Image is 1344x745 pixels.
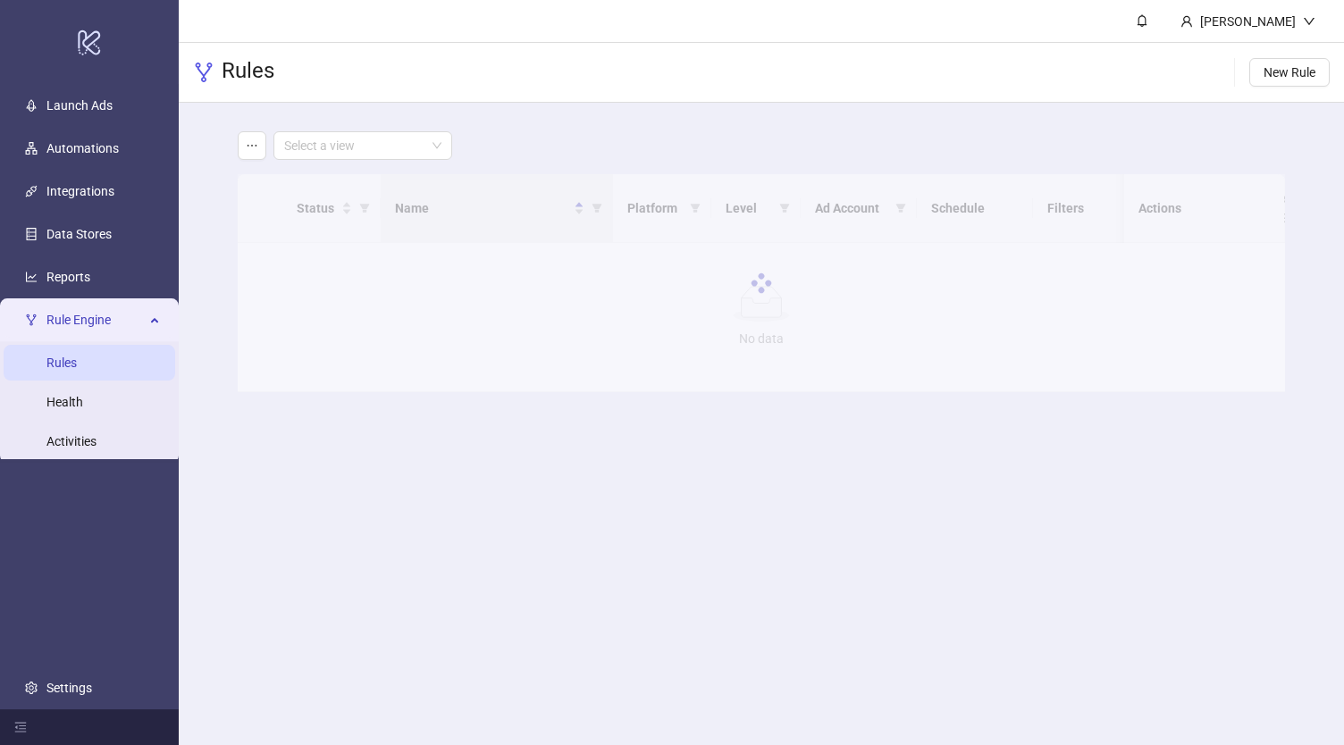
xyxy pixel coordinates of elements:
[1136,14,1148,27] span: bell
[1193,12,1303,31] div: [PERSON_NAME]
[46,681,92,695] a: Settings
[46,98,113,113] a: Launch Ads
[46,227,112,241] a: Data Stores
[46,356,77,370] a: Rules
[46,141,119,155] a: Automations
[46,184,114,198] a: Integrations
[46,434,97,448] a: Activities
[1264,65,1315,80] span: New Rule
[46,270,90,284] a: Reports
[222,57,274,88] h3: Rules
[246,139,258,152] span: ellipsis
[1180,15,1193,28] span: user
[25,314,38,326] span: fork
[193,62,214,83] span: fork
[1249,58,1330,87] button: New Rule
[14,721,27,733] span: menu-fold
[46,302,145,338] span: Rule Engine
[46,395,83,409] a: Health
[1303,15,1315,28] span: down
